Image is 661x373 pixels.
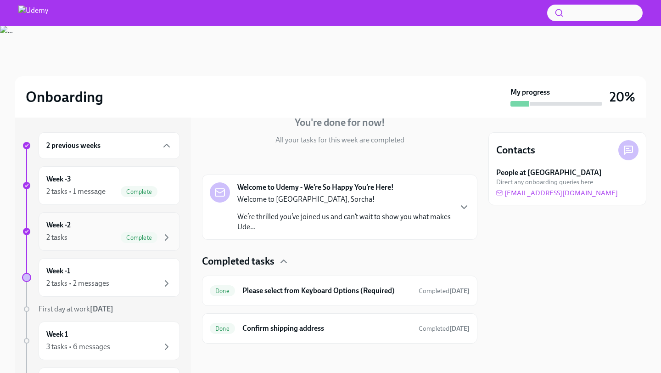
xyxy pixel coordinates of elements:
span: August 22nd, 2025 11:52 [419,287,470,295]
p: All your tasks for this week are completed [275,135,404,145]
a: Week -12 tasks • 2 messages [22,258,180,297]
h6: Please select from Keyboard Options (Required) [242,286,411,296]
a: First day at work[DATE] [22,304,180,314]
div: 2 tasks • 2 messages [46,278,109,288]
h4: Contacts [496,143,535,157]
h2: Onboarding [26,88,103,106]
div: 2 tasks • 1 message [46,186,106,197]
span: Direct any onboarding queries here [496,178,593,186]
h6: 2 previous weeks [46,141,101,151]
span: Complete [121,234,157,241]
p: Welcome to [GEOGRAPHIC_DATA], Sorcha! [237,194,451,204]
h4: Completed tasks [202,254,274,268]
h6: Week -3 [46,174,71,184]
div: 2 tasks [46,232,67,243]
h6: Confirm shipping address [242,323,411,333]
strong: [DATE] [449,325,470,333]
span: Completed [419,287,470,295]
span: August 22nd, 2025 11:53 [419,324,470,333]
a: DonePlease select from Keyboard Options (Required)Completed[DATE] [210,283,470,298]
a: DoneConfirm shipping addressCompleted[DATE] [210,321,470,336]
strong: People at [GEOGRAPHIC_DATA] [496,168,602,178]
span: Done [210,325,235,332]
div: 2 previous weeks [39,132,180,159]
h6: Week -1 [46,266,70,276]
strong: Welcome to Udemy - We’re So Happy You’re Here! [237,182,394,192]
strong: My progress [510,87,550,97]
strong: [DATE] [90,305,113,313]
span: Done [210,288,235,294]
div: 3 tasks • 6 messages [46,342,110,352]
a: Week -32 tasks • 1 messageComplete [22,166,180,205]
span: First day at work [39,305,113,313]
h4: You're done for now! [295,116,385,130]
a: [EMAIL_ADDRESS][DOMAIN_NAME] [496,188,618,198]
h3: 20% [610,89,635,105]
span: Complete [121,188,157,195]
a: Week 13 tasks • 6 messages [22,322,180,360]
h6: Week -2 [46,220,71,230]
div: Completed tasks [202,254,477,268]
a: Week -22 tasksComplete [22,212,180,251]
strong: [DATE] [449,287,470,295]
h6: Week 1 [46,329,68,339]
img: Udemy [18,6,48,20]
span: Completed [419,325,470,333]
p: We’re thrilled you’ve joined us and can’t wait to show you what makes Ude... [237,212,451,232]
